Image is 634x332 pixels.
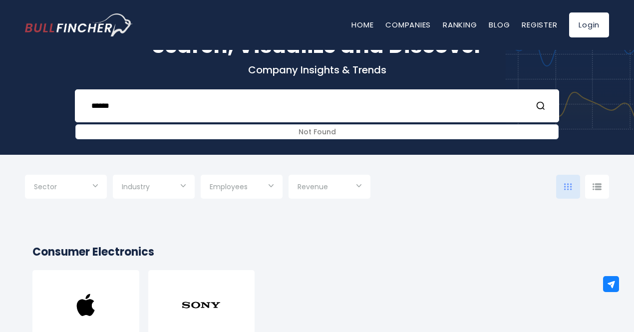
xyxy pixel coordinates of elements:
input: Selection [210,179,274,197]
a: Register [522,19,557,30]
a: Go to homepage [25,13,132,36]
span: Employees [210,182,248,191]
img: icon-comp-list-view.svg [593,183,602,190]
input: Selection [34,179,98,197]
a: Ranking [443,19,477,30]
a: Login [569,12,609,37]
a: Blog [489,19,510,30]
button: Search [536,99,549,112]
img: SONY.png [181,285,221,325]
span: Revenue [298,182,328,191]
input: Selection [298,179,361,197]
p: Company Insights & Trends [25,63,609,76]
a: Home [351,19,373,30]
img: Bullfincher logo [25,13,133,36]
input: Selection [122,179,186,197]
h2: Consumer Electronics [32,244,602,260]
span: Industry [122,182,150,191]
a: Companies [385,19,431,30]
div: Not Found [76,125,558,139]
img: icon-comp-grid.svg [564,183,572,190]
span: Sector [34,182,57,191]
img: AAPL.png [66,285,106,325]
